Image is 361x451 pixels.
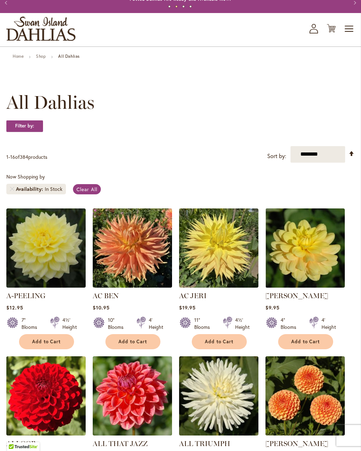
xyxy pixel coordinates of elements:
span: Clear All [77,186,97,193]
img: AMBER QUEEN [265,356,345,436]
button: Add to Cart [278,334,333,349]
img: AC Jeri [179,208,258,288]
a: ALL THAT JAZZ [93,430,172,437]
span: $9.95 [265,304,280,311]
span: All Dahlias [6,92,94,113]
iframe: Launch Accessibility Center [5,426,25,446]
a: Home [13,54,24,59]
a: AC Jeri [179,282,258,289]
a: AMBER QUEEN [265,430,345,437]
label: Sort by: [267,150,286,163]
a: [PERSON_NAME] [265,292,328,300]
strong: All Dahlias [58,54,80,59]
span: Add to Cart [118,339,147,345]
img: ALL THAT JAZZ [93,356,172,436]
img: AHOY MATEY [265,208,345,288]
span: Add to Cart [205,339,234,345]
div: 4' Height [322,317,336,331]
a: AC BEN [93,292,119,300]
span: $12.95 [6,304,23,311]
span: $10.95 [93,304,110,311]
button: Add to Cart [192,334,247,349]
div: 4½' Height [62,317,77,331]
button: Add to Cart [105,334,160,349]
p: - of products [6,151,47,163]
a: ALI OOP [6,439,35,448]
button: 2 of 4 [175,5,178,8]
img: ALL TRIUMPH [179,356,258,436]
span: 16 [10,154,15,160]
a: Remove Availability In Stock [10,187,14,191]
div: In Stock [45,186,62,193]
button: 3 of 4 [182,5,185,8]
span: Now Shopping by [6,173,45,180]
a: store logo [6,17,75,41]
div: 4' Height [149,317,163,331]
div: 11" Blooms [194,317,214,331]
span: Availability [16,186,45,193]
a: A-Peeling [6,282,86,289]
div: 4" Blooms [281,317,301,331]
span: Add to Cart [32,339,61,345]
img: A-Peeling [6,208,86,288]
a: ALL TRIUMPH [179,439,230,448]
a: [PERSON_NAME] [265,439,328,448]
span: $19.95 [179,304,196,311]
img: ALI OOP [6,356,86,436]
img: AC BEN [93,208,172,288]
a: ALI OOP [6,430,86,437]
div: 4½' Height [235,317,250,331]
div: 10" Blooms [108,317,128,331]
a: AC BEN [93,282,172,289]
a: Shop [36,54,46,59]
button: 1 of 4 [168,5,171,8]
span: 384 [20,154,28,160]
a: AC JERI [179,292,207,300]
span: Add to Cart [291,339,320,345]
button: 4 of 4 [189,5,192,8]
a: Clear All [73,184,101,194]
a: ALL THAT JAZZ [93,439,148,448]
a: AHOY MATEY [265,282,345,289]
strong: Filter by: [6,120,43,132]
a: ALL TRIUMPH [179,430,258,437]
span: 1 [6,154,8,160]
a: A-PEELING [6,292,45,300]
div: 7" Blooms [22,317,42,331]
button: Add to Cart [19,334,74,349]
